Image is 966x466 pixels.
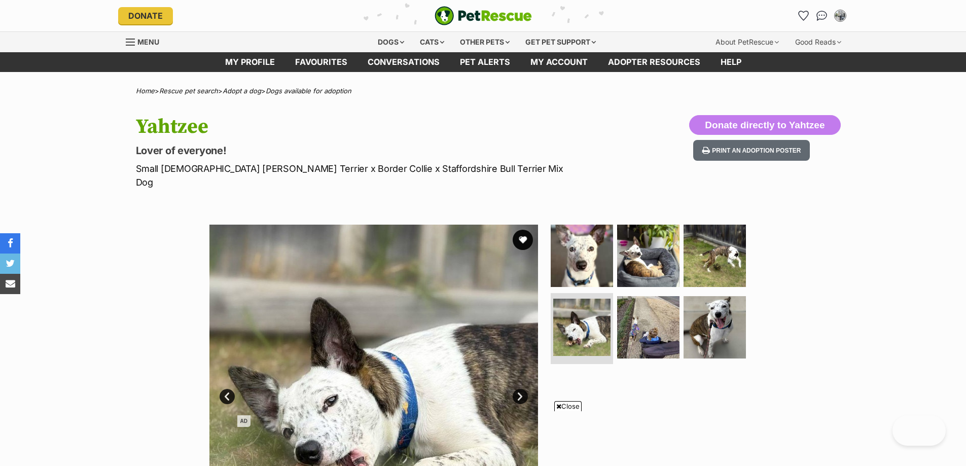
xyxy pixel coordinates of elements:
[435,6,532,25] img: logo-e224e6f780fb5917bec1dbf3a21bbac754714ae5b6737aabdf751b685950b380.svg
[553,299,611,356] img: Photo of Yahtzee
[788,32,848,52] div: Good Reads
[796,8,848,24] ul: Account quick links
[518,32,603,52] div: Get pet support
[598,52,710,72] a: Adopter resources
[816,11,827,21] img: chat-41dd97257d64d25036548639549fe6c8038ab92f7586957e7f3b1b290dea8141.svg
[159,87,218,95] a: Rescue pet search
[371,32,411,52] div: Dogs
[551,225,613,287] img: Photo of Yahtzee
[796,8,812,24] a: Favourites
[237,415,729,461] iframe: Advertisement
[126,32,166,50] a: Menu
[223,87,261,95] a: Adopt a dog
[708,32,786,52] div: About PetRescue
[684,296,746,359] img: Photo of Yahtzee
[266,87,351,95] a: Dogs available for adoption
[513,230,533,250] button: favourite
[710,52,752,72] a: Help
[215,52,285,72] a: My profile
[357,52,450,72] a: conversations
[237,415,251,427] span: AD
[136,162,565,189] p: Small [DEMOGRAPHIC_DATA] [PERSON_NAME] Terrier x Border Collie x Staffordshire Bull Terrier Mix Dog
[693,140,810,161] button: Print an adoption poster
[684,225,746,287] img: Photo of Yahtzee
[111,87,856,95] div: > > >
[513,389,528,404] a: Next
[220,389,235,404] a: Prev
[136,115,565,138] h1: Yahtzee
[118,7,173,24] a: Donate
[689,115,840,135] button: Donate directly to Yahtzee
[832,8,848,24] button: My account
[413,32,451,52] div: Cats
[835,11,845,21] img: Eleanor Weare profile pic
[554,401,582,411] span: Close
[137,38,159,46] span: Menu
[435,6,532,25] a: PetRescue
[136,144,565,158] p: Lover of everyone!
[520,52,598,72] a: My account
[617,225,679,287] img: Photo of Yahtzee
[453,32,517,52] div: Other pets
[450,52,520,72] a: Pet alerts
[617,296,679,359] img: Photo of Yahtzee
[892,415,946,446] iframe: Help Scout Beacon - Open
[814,8,830,24] a: Conversations
[285,52,357,72] a: Favourites
[136,87,155,95] a: Home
